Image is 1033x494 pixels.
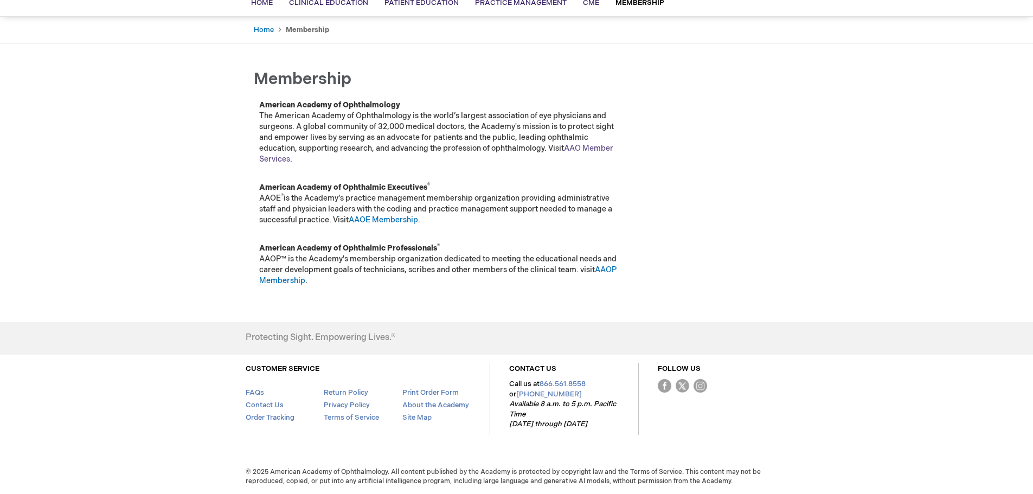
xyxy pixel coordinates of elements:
[437,243,440,249] sup: ®
[427,182,430,189] sup: ®
[254,69,351,89] span: Membership
[246,401,284,409] a: Contact Us
[259,100,623,165] p: The American Academy of Ophthalmology is the world’s largest association of eye physicians and su...
[509,379,619,429] p: Call us at or
[676,379,689,393] img: Twitter
[402,401,469,409] a: About the Academy
[238,467,796,486] span: © 2025 American Academy of Ophthalmology. All content published by the Academy is protected by co...
[402,388,459,397] a: Print Order Form
[259,243,623,286] p: AAOP™ is the Academy's membership organization dedicated to meeting the educational needs and car...
[324,388,368,397] a: Return Policy
[324,401,370,409] a: Privacy Policy
[509,364,556,373] a: CONTACT US
[516,390,582,399] a: [PHONE_NUMBER]
[286,25,329,34] strong: Membership
[259,243,440,253] strong: American Academy of Ophthalmic Professionals
[402,413,432,422] a: Site Map
[281,193,284,200] sup: ®
[540,380,586,388] a: 866.561.8558
[259,100,400,110] strong: American Academy of Ophthalmology
[259,183,430,192] strong: American Academy of Ophthalmic Executives
[349,215,418,224] a: AAOE Membership
[246,388,264,397] a: FAQs
[658,379,671,393] img: Facebook
[658,364,701,373] a: FOLLOW US
[246,413,294,422] a: Order Tracking
[324,413,379,422] a: Terms of Service
[246,333,395,343] h4: Protecting Sight. Empowering Lives.®
[254,25,274,34] a: Home
[259,182,623,226] p: AAOE is the Academy’s practice management membership organization providing administrative staff ...
[694,379,707,393] img: instagram
[509,400,616,428] em: Available 8 a.m. to 5 p.m. Pacific Time [DATE] through [DATE]
[246,364,319,373] a: CUSTOMER SERVICE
